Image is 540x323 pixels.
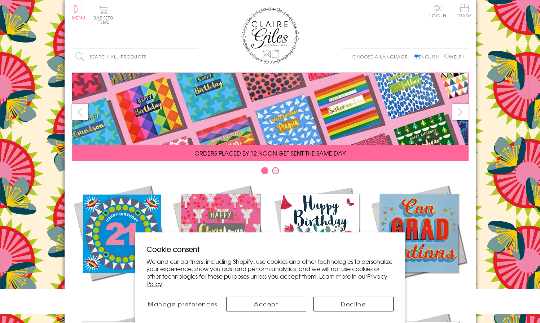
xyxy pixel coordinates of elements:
[97,288,145,297] span: New Releases
[457,4,472,18] span: Trade
[444,53,465,60] label: Welsh
[400,288,438,297] span: Academic
[270,183,369,297] a: Birthdays
[191,49,198,65] input: Search
[97,14,113,25] span: 0 items
[146,297,219,311] button: Manage preferences
[146,244,394,254] h2: Cookie consent
[414,54,419,58] input: English
[226,297,306,311] button: Accept
[444,54,449,58] input: Welsh
[313,297,394,311] button: Decline
[429,4,447,18] a: Log In
[146,272,387,288] a: Privacy Policy
[72,5,86,20] button: Menu
[72,183,171,297] a: New Releases
[452,104,469,120] button: next
[72,14,86,21] span: Menu
[146,258,394,288] p: We and our partners, including Shopify, use cookies and other technologies to personalize your ex...
[352,53,413,60] p: Choose a language:
[272,167,279,174] button: Carousel Page 2
[93,6,113,24] button: Basket0 items
[241,7,299,64] img: Claire Giles Greetings Cards
[369,183,469,297] a: Academic
[72,167,469,178] div: Carousel Pagination
[414,53,443,60] label: English
[194,149,346,157] span: ORDERS PLACED BY 12 NOON GET SENT THE SAME DAY
[148,300,218,308] span: Manage preferences
[72,104,88,120] button: prev
[261,167,268,174] button: Carousel Page 1 (Current Slide)
[72,49,198,65] input: Search all products
[457,4,472,19] a: Trade
[171,183,270,297] a: Christmas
